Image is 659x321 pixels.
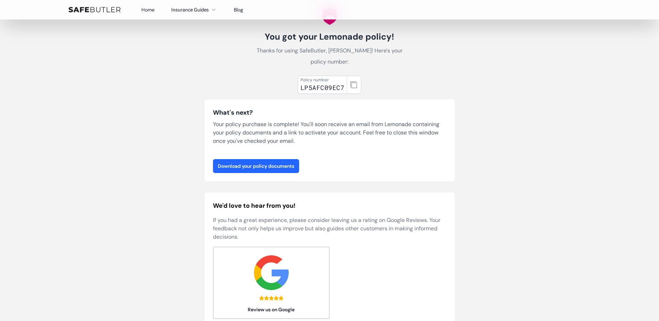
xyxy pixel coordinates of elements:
h2: We'd love to hear from you! [213,201,446,211]
p: If you had a great experience, please consider leaving us a rating on Google Reviews. Your feedba... [213,216,446,241]
img: google.svg [254,255,289,290]
h3: What's next? [213,108,446,117]
a: Home [141,7,155,13]
button: Insurance Guides [171,6,217,14]
div: Policy number [300,77,344,83]
div: 5.0 [259,296,283,301]
a: Download your policy documents [213,159,299,173]
p: Your policy purchase is complete! You'll soon receive an email from Lemonade containing your poli... [213,120,446,145]
p: Thanks for using SafeButler, [PERSON_NAME]! Here's your policy number: [252,45,407,67]
h1: You got your Lemonade policy! [252,31,407,42]
span: Review us on Google [213,306,329,313]
div: LP5AFC09EC7 [300,83,344,92]
a: Review us on Google [213,247,330,319]
img: SafeButler Text Logo [68,7,121,13]
a: Blog [234,7,243,13]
